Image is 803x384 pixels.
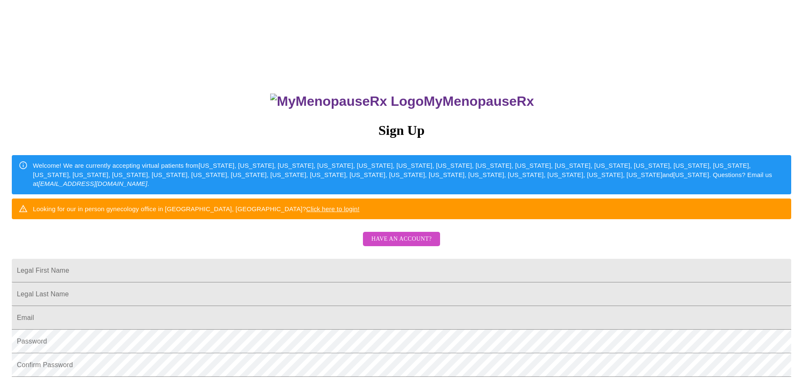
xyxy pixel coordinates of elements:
button: Have an account? [363,232,440,247]
h3: MyMenopauseRx [13,94,792,109]
div: Looking for our in person gynecology office in [GEOGRAPHIC_DATA], [GEOGRAPHIC_DATA]? [33,201,360,217]
img: MyMenopauseRx Logo [270,94,424,109]
span: Have an account? [371,234,432,244]
div: Welcome! We are currently accepting virtual patients from [US_STATE], [US_STATE], [US_STATE], [US... [33,158,784,191]
em: [EMAIL_ADDRESS][DOMAIN_NAME] [38,180,148,187]
h3: Sign Up [12,123,791,138]
a: Have an account? [361,241,442,248]
a: Click here to login! [306,205,360,212]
